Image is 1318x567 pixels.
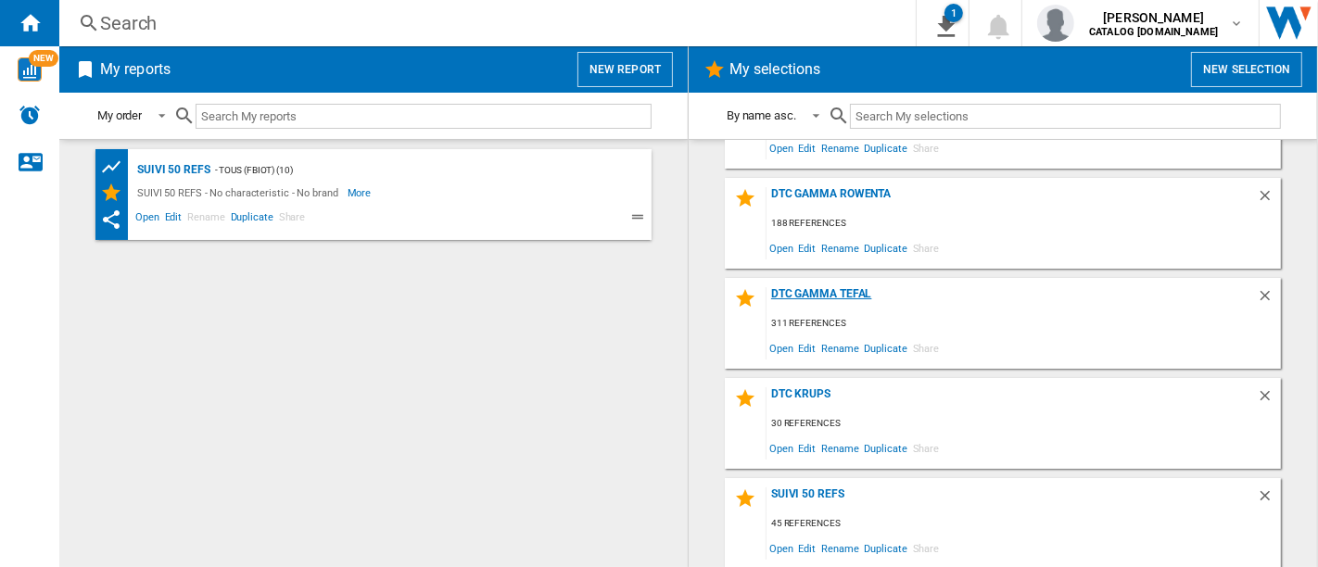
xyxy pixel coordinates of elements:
[1089,8,1218,27] span: [PERSON_NAME]
[910,135,943,160] span: Share
[18,57,42,82] img: wise-card.svg
[862,435,910,460] span: Duplicate
[818,335,861,360] span: Rename
[1089,26,1218,38] b: CATALOG [DOMAIN_NAME]
[910,435,943,460] span: Share
[1191,52,1302,87] button: New selection
[862,535,910,561] span: Duplicate
[862,135,910,160] span: Duplicate
[850,104,1281,129] input: Search My selections
[818,135,861,160] span: Rename
[767,312,1281,335] div: 311 references
[767,135,796,160] span: Open
[767,387,1257,412] div: DTC KRUPS
[796,135,819,160] span: Edit
[100,156,133,179] div: Product prices grid
[1257,287,1281,312] div: Delete
[767,512,1281,535] div: 45 references
[767,235,796,260] span: Open
[796,235,819,260] span: Edit
[796,535,819,561] span: Edit
[767,335,796,360] span: Open
[577,52,673,87] button: New report
[133,158,210,182] div: SUIVI 50 REFS
[196,104,652,129] input: Search My reports
[97,108,142,122] div: My order
[228,208,276,231] span: Duplicate
[1257,487,1281,512] div: Delete
[767,412,1281,435] div: 30 references
[100,208,122,231] ng-md-icon: This report has been shared with you
[727,108,796,122] div: By name asc.
[100,10,868,36] div: Search
[726,52,824,87] h2: My selections
[767,535,796,561] span: Open
[162,208,185,231] span: Edit
[100,182,133,204] div: My Selections
[767,287,1257,312] div: DTC GAMMA TEFAL
[818,535,861,561] span: Rename
[133,208,162,231] span: Open
[862,335,910,360] span: Duplicate
[796,435,819,460] span: Edit
[184,208,227,231] span: Rename
[767,187,1257,212] div: DTC Gamma Rowenta
[348,182,374,204] span: More
[767,435,796,460] span: Open
[910,535,943,561] span: Share
[1257,187,1281,212] div: Delete
[818,435,861,460] span: Rename
[767,212,1281,235] div: 188 references
[944,4,963,22] div: 1
[910,335,943,360] span: Share
[133,182,348,204] div: SUIVI 50 REFS - No characteristic - No brand
[19,104,41,126] img: alerts-logo.svg
[276,208,309,231] span: Share
[910,235,943,260] span: Share
[818,235,861,260] span: Rename
[29,50,58,67] span: NEW
[796,335,819,360] span: Edit
[1037,5,1074,42] img: profile.jpg
[96,52,174,87] h2: My reports
[767,487,1257,512] div: SUIVI 50 REFS
[210,158,615,182] div: - TOUS (fbiot) (10)
[1257,387,1281,412] div: Delete
[862,235,910,260] span: Duplicate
